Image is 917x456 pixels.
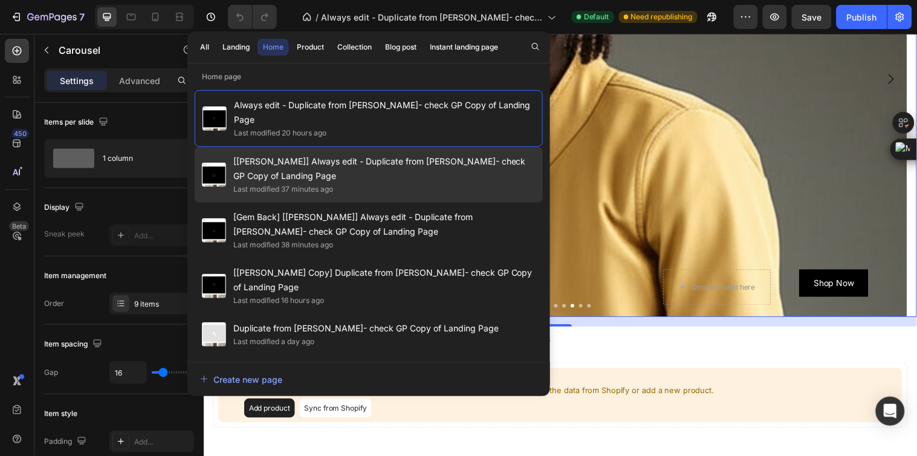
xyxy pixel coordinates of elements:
button: Carousel Next Arrow [682,29,716,63]
p: We cannot find any products from your Shopify store. Please try manually syncing the data from Sh... [42,357,522,369]
span: Always edit - Duplicate from [PERSON_NAME]- check GP Copy of Landing Page [234,98,535,127]
span: [[PERSON_NAME]] Always edit - Duplicate from [PERSON_NAME]- check GP Copy of Landing Page [233,154,536,183]
div: Tab 3 [100,302,126,319]
span: [[PERSON_NAME] Copy] Duplicate from [PERSON_NAME]- check GP Copy of Landing Page [233,265,536,295]
div: Item style [44,408,77,419]
div: Padding [44,434,89,450]
button: 7 [5,5,90,29]
span: Default [584,11,609,22]
button: All [195,39,215,56]
p: Settings [60,74,94,87]
div: Item spacing [44,336,105,353]
div: Last modified 20 hours ago [234,127,326,139]
button: Product [291,39,329,56]
div: Create new page [200,373,282,386]
span: / [316,11,319,24]
div: Instant landing page [430,42,498,53]
p: Carousel [59,43,161,57]
div: Display [44,200,86,216]
div: 450 [11,129,29,138]
button: Dot [390,275,394,278]
button: Dot [348,275,352,278]
div: Tab 7 [283,302,309,319]
button: Instant landing page [424,39,504,56]
button: Sync from Shopify [98,371,171,390]
button: Save [792,5,832,29]
span: Duplicate from [PERSON_NAME]- check GP Copy of Landing Page [233,321,499,336]
div: Open Intercom Messenger [876,397,905,426]
button: Landing [217,39,255,56]
button: Collection [332,39,377,56]
span: Need republishing [631,11,693,22]
button: Add product [42,371,93,390]
div: Last modified a day ago [233,336,314,348]
p: Shop Now [621,247,662,260]
div: Last modified 16 hours ago [233,295,324,307]
p: Home page [187,71,550,83]
button: <p>Shop Now</p> [606,239,676,267]
span: Save [802,12,822,22]
div: Tab 6 [237,302,264,319]
div: Home [263,42,284,53]
div: Items per slide [44,114,111,131]
div: Tab 1 [10,302,34,319]
div: Drop element here [497,253,561,262]
button: Dot [340,275,343,278]
div: Item management [44,270,106,281]
p: Can not get product from Shopify [42,345,522,357]
div: Landing [222,42,250,53]
div: Collection [337,42,372,53]
button: Dot [357,275,360,278]
div: Product [297,42,324,53]
button: Blog post [380,39,422,56]
button: Dot [365,275,369,278]
div: 9 items [134,299,191,310]
div: Gap [44,367,58,378]
div: Add... [134,437,191,448]
button: Create new page [199,367,538,391]
div: All [200,42,209,53]
button: Publish [837,5,887,29]
button: Dot [374,275,377,278]
div: Last modified 37 minutes ago [233,183,333,195]
button: Dot [331,275,335,278]
div: Tab 4 [146,302,172,319]
div: Beta [9,221,29,231]
button: Home [258,39,289,56]
div: Tab 5 [192,302,218,319]
button: Dot [382,275,386,278]
div: Order [44,298,64,309]
input: Auto [110,362,146,383]
div: Sneak peek [44,229,85,239]
div: 1 column [103,145,177,172]
div: Publish [847,11,877,24]
span: [Gem Back] [[PERSON_NAME]] Always edit - Duplicate from [PERSON_NAME]- check GP Copy of Landing Page [233,210,536,239]
p: 7 [79,10,85,24]
p: Advanced [119,74,160,87]
div: Last modified 38 minutes ago [233,239,333,251]
div: Tab 2 [54,302,80,319]
iframe: To enrich screen reader interactions, please activate Accessibility in Grammarly extension settings [203,34,917,456]
div: Undo/Redo [228,5,277,29]
div: Blog post [385,42,416,53]
span: Always edit - Duplicate from [PERSON_NAME]- check GP Copy of Landing Page [321,11,543,24]
div: Tab 8 [328,302,355,319]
